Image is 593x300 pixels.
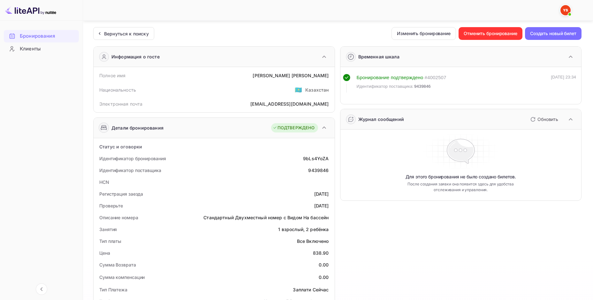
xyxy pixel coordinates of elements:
ya-tr-span: Детали бронирования [111,124,163,131]
ya-tr-span: Идентификатор бронирования [99,156,166,161]
span: США [295,84,302,95]
ya-tr-span: Бронирования [20,33,55,40]
img: Логотип LiteAPI [5,5,56,15]
div: 0.00 [319,261,329,268]
ya-tr-span: [EMAIL_ADDRESS][DOMAIN_NAME] [250,101,329,107]
ya-tr-span: Все Включено [297,238,329,244]
div: 0.00 [319,274,329,281]
button: Отменить бронирование [459,27,522,40]
ya-tr-span: Информация о госте [111,53,160,60]
ya-tr-span: Полное имя [99,73,126,78]
ya-tr-span: Сумма компенсации [99,274,145,280]
ya-tr-span: Электронная почта [99,101,143,107]
ya-tr-span: HCN [99,179,109,185]
ya-tr-span: Идентификатор поставщика: [357,84,414,89]
ya-tr-span: Создать новый билет [530,30,576,37]
div: [DATE] [314,202,329,209]
ya-tr-span: 9bLs4YoZA [303,156,329,161]
ya-tr-span: Проверьте [99,203,123,208]
ya-tr-span: Временная шкала [358,54,399,59]
button: Создать новый билет [525,27,582,40]
div: 838.90 [313,250,329,256]
div: # 4002507 [424,74,446,81]
ya-tr-span: ПОДТВЕРЖДЕНО [277,125,315,131]
ya-tr-span: Статус и оговорки [99,144,142,149]
ya-tr-span: Вернуться к поиску [104,31,149,36]
button: Изменить бронирование [392,27,456,40]
ya-tr-span: Сумма Возврата [99,262,136,267]
ya-tr-span: Тип Платежа [99,287,127,292]
ya-tr-span: [DATE] 23:34 [551,75,576,79]
ya-tr-span: Клиенты [20,45,41,53]
ya-tr-span: [PERSON_NAME] [253,73,290,78]
ya-tr-span: Регистрация заезда [99,191,143,197]
ya-tr-span: Занятия [99,227,117,232]
ya-tr-span: Описание номера [99,215,138,220]
a: Клиенты [4,43,79,55]
div: [DATE] [314,191,329,197]
a: Бронирования [4,30,79,42]
ya-tr-span: Отменить бронирование [464,30,517,37]
ya-tr-span: Обновить [537,116,558,122]
ya-tr-span: Бронирование [357,75,390,80]
ya-tr-span: Тип платы [99,238,121,244]
img: Служба Поддержки Яндекса [560,5,571,15]
ya-tr-span: Журнал сообщений [358,116,404,122]
ya-tr-span: [PERSON_NAME] [292,73,329,78]
ya-tr-span: Для этого бронирования не было создано билетов. [406,174,516,180]
ya-tr-span: 1 взрослый, 2 ребёнка [278,227,329,232]
ya-tr-span: 9439846 [414,84,431,89]
ya-tr-span: 🇰🇿 [295,86,302,93]
ya-tr-span: Цена [99,250,110,256]
ya-tr-span: Стандартный Двухместный номер с Видом На бассейн [203,215,329,220]
ya-tr-span: Казахстан [305,87,329,93]
button: Обновить [527,114,561,124]
ya-tr-span: подтверждено [391,75,423,80]
ya-tr-span: После создания заявки она появится здесь для удобства отслеживания и управления. [396,181,526,193]
ya-tr-span: Национальность [99,87,136,93]
ya-tr-span: Заплати Сейчас [293,287,329,292]
div: 9439846 [308,167,329,174]
button: Свернуть навигацию [36,283,47,295]
ya-tr-span: Изменить бронирование [397,30,451,37]
ya-tr-span: Идентификатор поставщика [99,168,161,173]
